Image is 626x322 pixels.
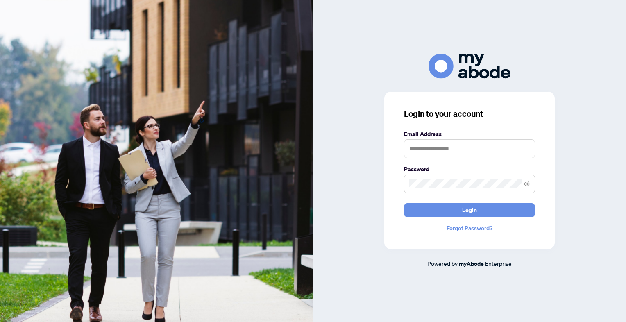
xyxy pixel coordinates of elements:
span: Login [462,204,477,217]
button: Login [404,203,535,217]
img: ma-logo [429,54,510,79]
span: Enterprise [485,260,512,267]
label: Password [404,165,535,174]
span: eye-invisible [524,181,530,187]
a: myAbode [459,259,484,268]
span: Powered by [427,260,458,267]
a: Forgot Password? [404,224,535,233]
h3: Login to your account [404,108,535,120]
label: Email Address [404,129,535,138]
